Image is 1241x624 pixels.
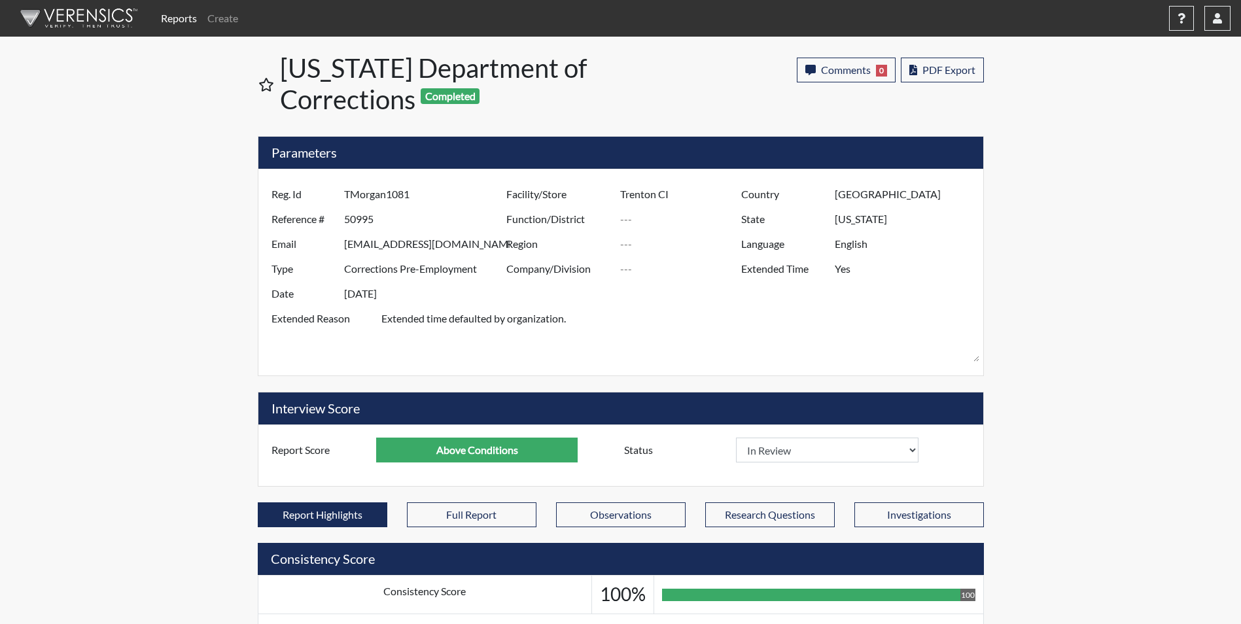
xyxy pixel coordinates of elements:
label: Extended Time [731,256,835,281]
button: Observations [556,502,686,527]
input: --- [344,232,510,256]
label: Status [614,438,736,462]
span: 0 [876,65,887,77]
input: --- [344,182,510,207]
label: Company/Division [497,256,621,281]
input: --- [344,207,510,232]
input: --- [835,207,979,232]
label: Report Score [262,438,377,462]
input: --- [620,207,744,232]
input: --- [620,232,744,256]
h5: Consistency Score [258,543,984,575]
label: Function/District [497,207,621,232]
input: --- [376,438,578,462]
input: --- [620,182,744,207]
span: PDF Export [922,63,975,76]
button: Research Questions [705,502,835,527]
input: --- [620,256,744,281]
button: Comments0 [797,58,896,82]
input: --- [835,256,979,281]
label: Type [262,256,344,281]
label: Facility/Store [497,182,621,207]
span: Completed [421,88,480,104]
label: Extended Reason [262,306,381,362]
label: Region [497,232,621,256]
button: Report Highlights [258,502,387,527]
div: Document a decision to hire or decline a candiate [614,438,980,462]
label: State [731,207,835,232]
h5: Parameters [258,137,983,169]
input: --- [344,256,510,281]
button: PDF Export [901,58,984,82]
a: Reports [156,5,202,31]
input: --- [835,232,979,256]
label: Reference # [262,207,344,232]
label: Date [262,281,344,306]
label: Reg. Id [262,182,344,207]
span: Comments [821,63,871,76]
button: Full Report [407,502,536,527]
input: --- [344,281,510,306]
h3: 100% [600,583,646,606]
h1: [US_STATE] Department of Corrections [280,52,622,115]
td: Consistency Score [258,576,591,614]
label: Email [262,232,344,256]
button: Investigations [854,502,984,527]
input: --- [835,182,979,207]
a: Create [202,5,243,31]
label: Language [731,232,835,256]
h5: Interview Score [258,392,983,425]
div: 100 [960,589,975,601]
label: Country [731,182,835,207]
